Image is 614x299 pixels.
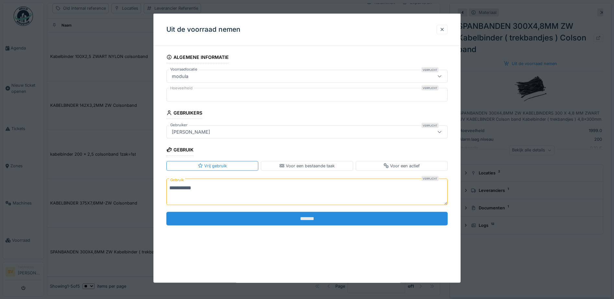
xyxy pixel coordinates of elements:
div: Voor een actief [384,163,420,169]
div: Voor een bestaande taak [279,163,335,169]
div: Verplicht [421,85,439,91]
div: [PERSON_NAME] [169,128,213,136]
div: Gebruikers [166,108,202,119]
label: Hoeveelheid [169,85,194,91]
div: Verplicht [421,123,439,128]
label: Gebruik [169,176,185,184]
label: Gebruiker [169,122,189,128]
div: modula [169,73,191,80]
label: Voorraadlocatie [169,67,199,72]
h3: Uit de voorraad nemen [166,26,240,34]
div: Algemene informatie [166,52,229,63]
div: Gebruik [166,145,194,156]
div: Verplicht [421,176,439,181]
div: Vrij gebruik [198,163,227,169]
div: Verplicht [421,67,439,72]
